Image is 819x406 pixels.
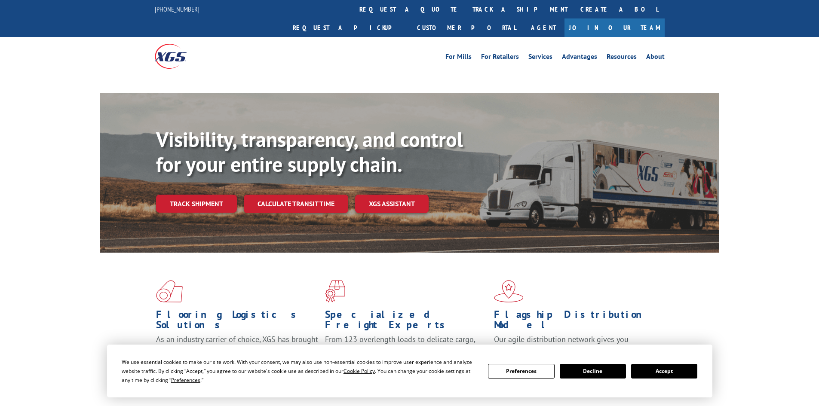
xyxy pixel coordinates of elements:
a: For Mills [445,53,472,63]
span: Preferences [171,376,200,384]
span: Cookie Policy [344,367,375,375]
div: We use essential cookies to make our site work. With your consent, we may also use non-essential ... [122,357,478,385]
button: Preferences [488,364,554,379]
a: Track shipment [156,195,237,213]
img: xgs-icon-flagship-distribution-model-red [494,280,524,302]
a: Services [528,53,552,63]
h1: Specialized Freight Experts [325,309,488,334]
a: For Retailers [481,53,519,63]
a: Request a pickup [286,18,411,37]
a: Advantages [562,53,597,63]
a: Customer Portal [411,18,522,37]
a: XGS ASSISTANT [355,195,429,213]
a: Agent [522,18,564,37]
a: Join Our Team [564,18,665,37]
h1: Flooring Logistics Solutions [156,309,319,334]
span: As an industry carrier of choice, XGS has brought innovation and dedication to flooring logistics... [156,334,318,365]
b: Visibility, transparency, and control for your entire supply chain. [156,126,463,177]
a: Calculate transit time [244,195,348,213]
img: xgs-icon-focused-on-flooring-red [325,280,345,302]
div: Cookie Consent Prompt [107,345,712,397]
img: xgs-icon-total-supply-chain-intelligence-red [156,280,183,302]
span: Our agile distribution network gives you nationwide inventory management on demand. [494,334,652,354]
button: Accept [631,364,697,379]
button: Decline [560,364,626,379]
h1: Flagship Distribution Model [494,309,656,334]
p: From 123 overlength loads to delicate cargo, our experienced staff knows the best way to move you... [325,334,488,372]
a: Resources [607,53,637,63]
a: [PHONE_NUMBER] [155,5,199,13]
a: About [646,53,665,63]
